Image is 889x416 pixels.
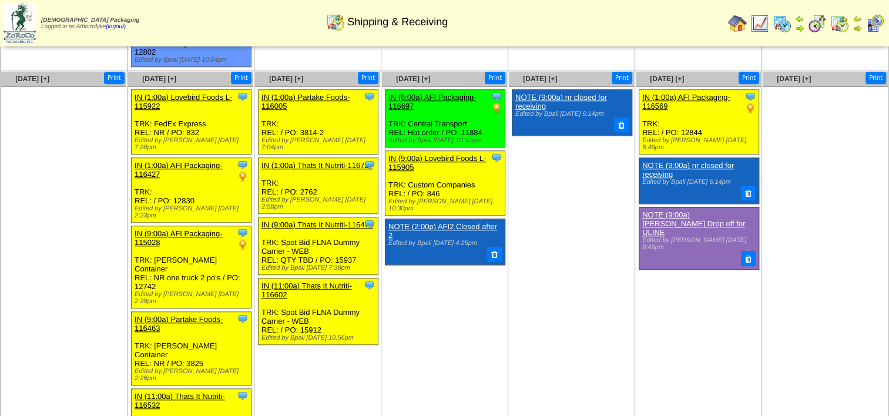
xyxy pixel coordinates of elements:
[135,392,225,410] a: IN (11:00a) Thats It Nutriti-116532
[808,14,827,33] img: calendarblend.gif
[261,220,373,229] a: IN (9:00a) Thats It Nutriti-116473
[104,72,125,84] button: Print
[865,72,886,84] button: Print
[132,157,251,222] div: TRK: REL: / PO: 12830
[777,75,811,83] a: [DATE] [+]
[261,93,350,110] a: IN (1:00a) Partake Foods-116005
[135,315,223,333] a: IN (9:00a) Partake Foods-116463
[269,75,303,83] a: [DATE] [+]
[135,291,251,305] div: Edited by [PERSON_NAME] [DATE] 2:28pm
[388,198,505,212] div: Edited by [PERSON_NAME] [DATE] 10:30pm
[773,14,791,33] img: calendarprod.gif
[237,390,249,401] img: Tooltip
[231,72,251,84] button: Print
[237,170,249,182] img: PO
[639,89,759,154] div: TRK: REL: / PO: 12844
[728,14,747,33] img: home.gif
[388,222,497,240] a: NOTE (2:00p) AFI2 Closed after 2
[491,152,502,163] img: Tooltip
[750,14,769,33] img: line_graph.gif
[237,227,249,239] img: Tooltip
[795,14,804,24] img: arrowleft.gif
[41,17,139,24] span: [DEMOGRAPHIC_DATA] Packaging
[744,90,756,102] img: Tooltip
[237,313,249,324] img: Tooltip
[4,4,36,43] img: zoroco-logo-small.webp
[237,239,249,250] img: PO
[642,237,754,251] div: Edited by [PERSON_NAME] [DATE] 8:46pm
[642,93,730,110] a: IN (1:00a) AFI Packaging-116569
[795,24,804,33] img: arrowright.gif
[15,75,49,83] a: [DATE] [+]
[515,110,628,118] div: Edited by Bpali [DATE] 6:14pm
[741,251,756,266] button: Delete Note
[237,90,249,102] img: Tooltip
[515,93,607,110] a: NOTE (9:00a) nr closed for receiving
[485,72,505,84] button: Print
[642,179,754,186] div: Edited by Bpali [DATE] 6:14pm
[259,217,378,274] div: TRK: Spot Bid FLNA Dummy Carrier - WEB REL: QTY TBD / PO: 15937
[326,12,345,31] img: calendarinout.gif
[853,24,862,33] img: arrowright.gif
[388,154,486,172] a: IN (9:00a) Lovebird Foods L-115905
[865,14,884,33] img: calendarcustomer.gif
[135,229,223,247] a: IN (9:00a) AFI Packaging-115028
[388,240,501,247] div: Edited by Bpali [DATE] 4:25pm
[491,90,502,102] img: Tooltip
[261,281,352,299] a: IN (11:00a) Thats It Nutriti-116602
[388,137,505,144] div: Edited by Bpali [DATE] 10:33pm
[132,89,251,154] div: TRK: FedEx Express REL: NR / PO: 832
[132,311,251,385] div: TRK: [PERSON_NAME] Container REL: NR / PO: 3825
[261,196,378,210] div: Edited by [PERSON_NAME] [DATE] 2:58pm
[385,89,505,147] div: TRK: Central Transport REL: Hot order / PO: 11884
[142,75,176,83] a: [DATE] [+]
[135,93,232,110] a: IN (1:00a) Lovebird Foods L-115922
[135,56,251,63] div: Edited by Bpali [DATE] 10:04pm
[135,161,223,179] a: IN (1:00a) AFI Packaging-116427
[259,89,378,154] div: TRK: REL: / PO: 3814-2
[261,334,378,341] div: Edited by Bpali [DATE] 10:56pm
[41,17,139,30] span: Logged in as Athorndyke
[364,90,375,102] img: Tooltip
[135,368,251,382] div: Edited by [PERSON_NAME] [DATE] 2:26pm
[364,218,375,230] img: Tooltip
[491,102,502,114] img: PO
[650,75,684,83] a: [DATE] [+]
[744,102,756,114] img: PO
[135,205,251,219] div: Edited by [PERSON_NAME] [DATE] 2:23pm
[612,72,632,84] button: Print
[487,247,502,262] button: Delete Note
[237,159,249,170] img: Tooltip
[347,16,448,28] span: Shipping & Receiving
[385,150,505,215] div: TRK: Custom Companies REL: / PO: 846
[135,137,251,151] div: Edited by [PERSON_NAME] [DATE] 7:28pm
[358,72,378,84] button: Print
[106,24,126,30] a: (logout)
[261,161,373,170] a: IN (1:00a) Thats It Nutriti-116727
[642,137,759,151] div: Edited by [PERSON_NAME] [DATE] 6:46pm
[642,210,745,237] a: NOTE (9:00a) [PERSON_NAME] Drop off for ULINE
[853,14,862,24] img: arrowleft.gif
[830,14,849,33] img: calendarinout.gif
[364,159,375,170] img: Tooltip
[642,161,734,179] a: NOTE (9:00a) nr closed for receiving
[614,118,629,133] button: Delete Note
[132,226,251,308] div: TRK: [PERSON_NAME] Container REL: NR one truck 2 po's / PO: 12742
[259,278,378,344] div: TRK: Spot Bid FLNA Dummy Carrier - WEB REL: / PO: 15912
[261,264,378,271] div: Edited by Bpali [DATE] 7:38pm
[364,279,375,291] img: Tooltip
[523,75,557,83] a: [DATE] [+]
[741,186,756,201] button: Delete Note
[259,157,378,213] div: TRK: REL: / PO: 2762
[396,75,430,83] a: [DATE] [+]
[388,93,477,110] a: IN (6:00a) AFI Packaging-116697
[261,137,378,151] div: Edited by [PERSON_NAME] [DATE] 7:04pm
[739,72,759,84] button: Print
